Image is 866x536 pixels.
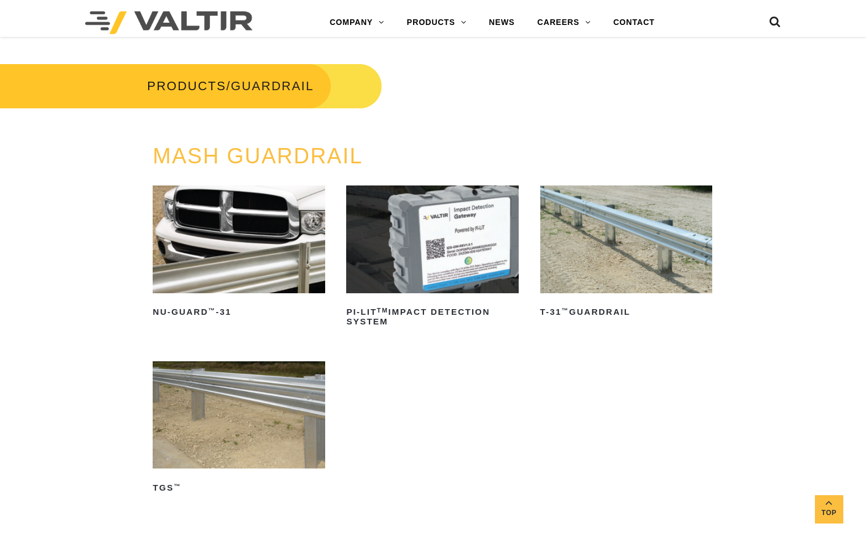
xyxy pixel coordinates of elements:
sup: ™ [208,307,216,314]
sup: ™ [562,307,569,314]
h2: PI-LIT Impact Detection System [346,303,519,331]
a: Top [815,495,843,524]
a: PRODUCTS [396,11,478,34]
h2: T-31 Guardrail [540,303,713,322]
sup: ™ [174,483,181,489]
a: T-31™Guardrail [540,185,713,321]
span: GUARDRAIL [231,79,314,93]
h2: NU-GUARD -31 [153,303,325,322]
a: PI-LITTMImpact Detection System [346,185,519,331]
h2: TGS [153,479,325,497]
sup: TM [377,307,388,314]
a: NU-GUARD™-31 [153,185,325,321]
img: Valtir [85,11,253,34]
span: Top [815,507,843,520]
a: COMPANY [318,11,396,34]
a: TGS™ [153,361,325,497]
a: PRODUCTS [147,79,226,93]
a: NEWS [478,11,526,34]
a: CAREERS [526,11,602,34]
a: MASH GUARDRAIL [153,144,363,168]
a: CONTACT [602,11,666,34]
